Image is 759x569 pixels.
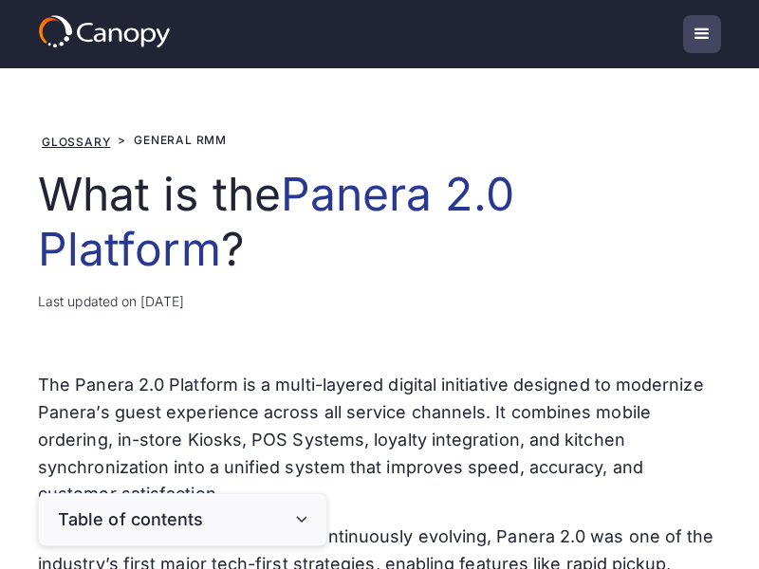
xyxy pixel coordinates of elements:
[58,509,203,530] div: Table of contents
[134,132,227,149] div: General RMM
[38,166,514,277] em: Panera 2.0 Platform
[38,291,721,311] div: Last updated on [DATE]
[118,132,126,149] div: >
[38,372,721,508] p: The Panera 2.0 Platform is a multi-layered digital initiative designed to modernize Panera’s gues...
[683,15,721,53] div: menu
[42,135,110,149] a: Glossary
[38,167,721,276] h1: What is the ?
